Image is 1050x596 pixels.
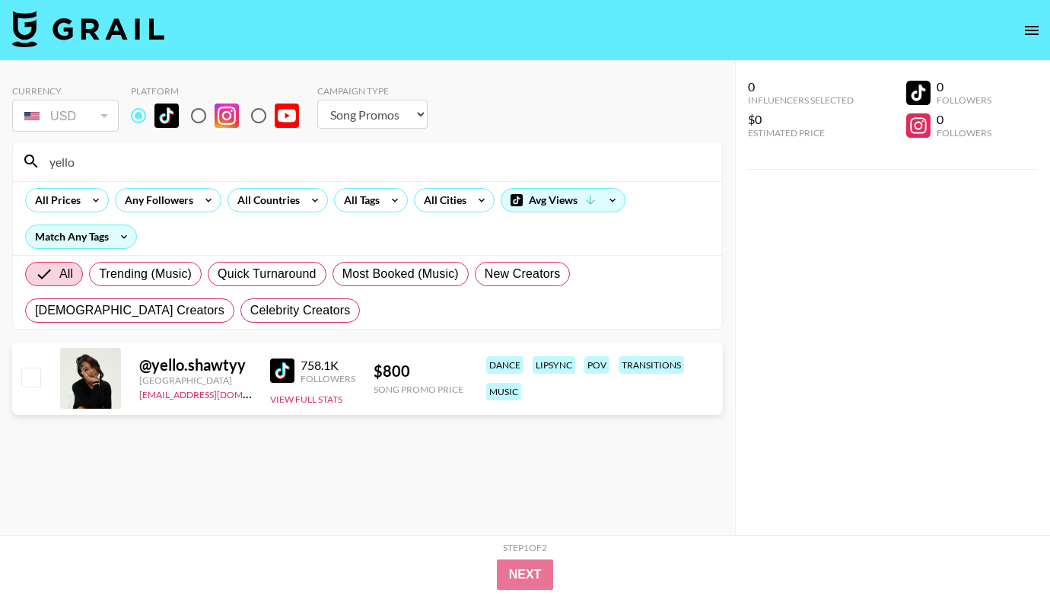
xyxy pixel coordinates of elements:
[116,189,196,212] div: Any Followers
[12,85,119,97] div: Currency
[374,362,463,381] div: $ 800
[12,97,119,135] div: Currency is locked to USD
[40,149,713,174] input: Search by User Name
[15,103,116,129] div: USD
[228,189,303,212] div: All Countries
[301,358,355,373] div: 758.1K
[139,374,252,386] div: [GEOGRAPHIC_DATA]
[215,104,239,128] img: Instagram
[533,356,575,374] div: lipsync
[317,85,428,97] div: Campaign Type
[486,356,523,374] div: dance
[275,104,299,128] img: YouTube
[748,127,854,139] div: Estimated Price
[619,356,684,374] div: transitions
[748,79,854,94] div: 0
[501,189,625,212] div: Avg Views
[270,359,294,383] img: TikTok
[131,85,311,97] div: Platform
[301,373,355,384] div: Followers
[485,265,561,283] span: New Creators
[342,265,459,283] span: Most Booked (Music)
[937,79,991,94] div: 0
[584,356,609,374] div: pov
[26,189,84,212] div: All Prices
[974,520,1032,578] iframe: Drift Widget Chat Controller
[374,384,463,395] div: Song Promo Price
[497,559,554,590] button: Next
[35,301,224,320] span: [DEMOGRAPHIC_DATA] Creators
[937,112,991,127] div: 0
[99,265,192,283] span: Trending (Music)
[59,265,73,283] span: All
[748,112,854,127] div: $0
[250,301,351,320] span: Celebrity Creators
[335,189,383,212] div: All Tags
[218,265,317,283] span: Quick Turnaround
[748,94,854,106] div: Influencers Selected
[503,542,547,553] div: Step 1 of 2
[139,355,252,374] div: @ yello.shawtyy
[26,225,136,248] div: Match Any Tags
[270,394,342,405] button: View Full Stats
[415,189,469,212] div: All Cities
[937,127,991,139] div: Followers
[12,11,164,47] img: Grail Talent
[937,94,991,106] div: Followers
[154,104,179,128] img: TikTok
[486,383,521,400] div: music
[1017,15,1047,46] button: open drawer
[139,386,292,400] a: [EMAIL_ADDRESS][DOMAIN_NAME]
